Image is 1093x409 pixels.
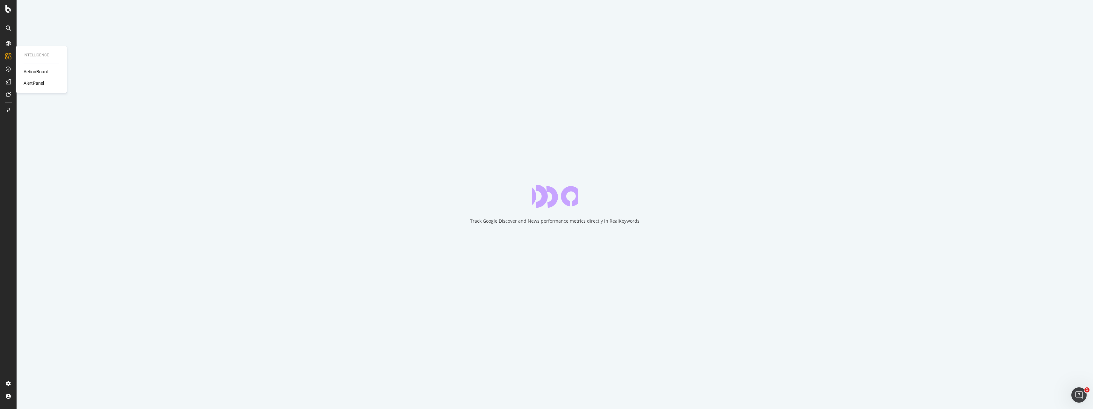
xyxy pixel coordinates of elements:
[24,80,44,86] a: AlertPanel
[1084,387,1089,392] span: 1
[470,218,639,224] div: Track Google Discover and News performance metrics directly in RealKeywords
[1071,387,1087,403] iframe: Intercom live chat
[24,68,48,75] a: ActionBoard
[532,185,578,208] div: animation
[24,53,59,58] div: Intelligence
